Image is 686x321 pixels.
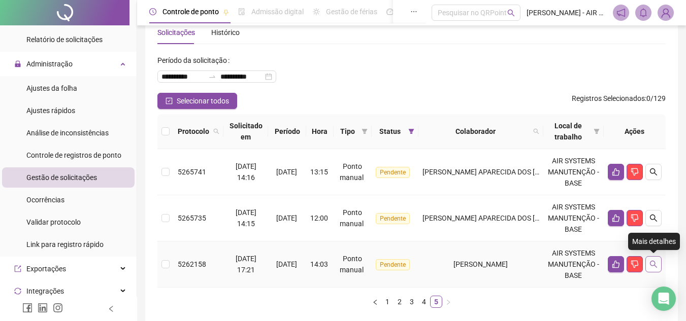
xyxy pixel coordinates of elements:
th: Período [268,114,306,149]
span: filter [594,128,600,134]
li: 2 [394,296,406,308]
span: Ponto manual [340,208,364,228]
span: Tipo [338,126,357,137]
span: filter [362,128,368,134]
th: Solicitado em [223,114,268,149]
span: Ajustes rápidos [26,106,75,115]
span: Ocorrências [26,196,64,204]
th: Hora [306,114,334,149]
span: dislike [631,168,639,176]
span: search [649,214,658,222]
span: pushpin [223,9,229,15]
span: 5262158 [178,260,206,268]
span: Ponto manual [340,255,364,274]
span: search [213,128,219,134]
span: Selecionar todos [177,95,229,106]
span: Relatório de solicitações [26,35,103,44]
span: 5265735 [178,214,206,222]
span: clock-circle [149,8,156,15]
div: Ações [608,126,662,137]
button: right [442,296,454,308]
li: Próxima página [442,296,454,308]
span: facebook [22,303,32,313]
span: [DATE] [276,168,297,176]
span: Pendente [376,259,410,270]
span: Link para registro rápido [26,240,104,248]
span: linkedin [38,303,48,313]
span: to [208,73,216,81]
span: Exportações [26,265,66,273]
span: search [531,124,541,139]
li: Página anterior [369,296,381,308]
label: Período da solicitação [157,52,234,68]
div: Solicitações [157,27,195,38]
span: dislike [631,260,639,268]
span: like [612,168,620,176]
span: Local de trabalho [547,120,590,142]
span: dashboard [386,8,394,15]
span: swap-right [208,73,216,81]
span: [PERSON_NAME] APARECIDA DOS [PERSON_NAME] [422,168,587,176]
span: [PERSON_NAME] - AIR SYSTEMS MANUTENÇÃO [527,7,607,18]
span: 13:15 [310,168,328,176]
span: bell [639,8,648,17]
div: Open Intercom Messenger [651,287,676,311]
span: notification [616,8,626,17]
span: filter [360,124,370,139]
span: Integrações [26,287,64,295]
span: export [14,265,21,272]
span: left [372,299,378,305]
span: filter [406,124,416,139]
span: [DATE] [276,214,297,222]
a: 1 [382,296,393,307]
span: [PERSON_NAME] [453,260,508,268]
span: right [445,299,451,305]
span: Registros Selecionados [572,94,645,102]
span: Análise de inconsistências [26,129,109,137]
a: 3 [406,296,417,307]
span: [DATE] 17:21 [236,255,256,274]
span: Pendente [376,213,410,224]
span: Controle de ponto [162,8,219,16]
span: filter [592,118,602,145]
span: lock [14,60,21,67]
span: Validar protocolo [26,218,81,226]
span: Protocolo [178,126,209,137]
span: left [108,305,115,312]
div: Histórico [211,27,240,38]
span: Gestão de solicitações [26,173,97,182]
li: 1 [381,296,394,308]
div: Mais detalhes [628,233,680,250]
li: 5 [430,296,442,308]
span: check-square [166,97,173,104]
button: left [369,296,381,308]
span: Administração [26,60,73,68]
span: sync [14,288,21,295]
span: sun [313,8,320,15]
span: 5265741 [178,168,206,176]
button: Selecionar todos [157,93,237,109]
td: AIR SYSTEMS MANUTENÇÃO - BASE [543,149,604,195]
span: like [612,260,620,268]
span: [PERSON_NAME] APARECIDA DOS [PERSON_NAME] [422,214,587,222]
span: Pendente [376,167,410,178]
span: search [533,128,539,134]
span: Colaborador [422,126,529,137]
span: Ponto manual [340,162,364,182]
span: Ajustes da folha [26,84,77,92]
a: 5 [431,296,442,307]
span: ellipsis [410,8,417,15]
span: : 0 / 129 [572,93,666,109]
span: filter [408,128,414,134]
span: dislike [631,214,639,222]
span: Admissão digital [251,8,304,16]
span: search [507,9,515,17]
li: 4 [418,296,430,308]
span: Controle de registros de ponto [26,151,121,159]
span: Gestão de férias [326,8,377,16]
span: search [211,124,221,139]
li: 3 [406,296,418,308]
span: 14:03 [310,260,328,268]
span: [DATE] 14:15 [236,208,256,228]
span: [DATE] [276,260,297,268]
